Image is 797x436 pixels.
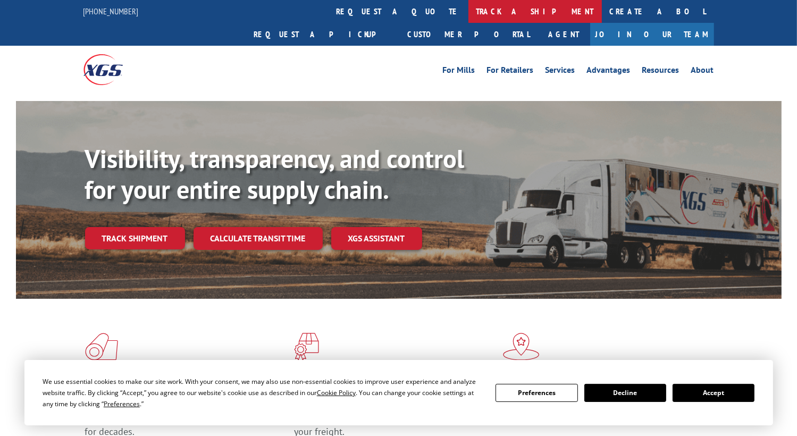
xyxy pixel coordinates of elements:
[85,142,465,206] b: Visibility, transparency, and control for your entire supply chain.
[294,333,319,360] img: xgs-icon-focused-on-flooring-red
[43,376,483,409] div: We use essential cookies to make our site work. With your consent, we may also use non-essential ...
[496,384,577,402] button: Preferences
[487,66,534,78] a: For Retailers
[673,384,754,402] button: Accept
[538,23,590,46] a: Agent
[194,227,323,250] a: Calculate transit time
[691,66,714,78] a: About
[590,23,714,46] a: Join Our Team
[85,333,118,360] img: xgs-icon-total-supply-chain-intelligence-red
[587,66,631,78] a: Advantages
[83,6,139,16] a: [PHONE_NUMBER]
[246,23,400,46] a: Request a pickup
[642,66,679,78] a: Resources
[85,227,185,249] a: Track shipment
[104,399,140,408] span: Preferences
[24,360,773,425] div: Cookie Consent Prompt
[546,66,575,78] a: Services
[584,384,666,402] button: Decline
[317,388,356,397] span: Cookie Policy
[331,227,422,250] a: XGS ASSISTANT
[443,66,475,78] a: For Mills
[400,23,538,46] a: Customer Portal
[503,333,540,360] img: xgs-icon-flagship-distribution-model-red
